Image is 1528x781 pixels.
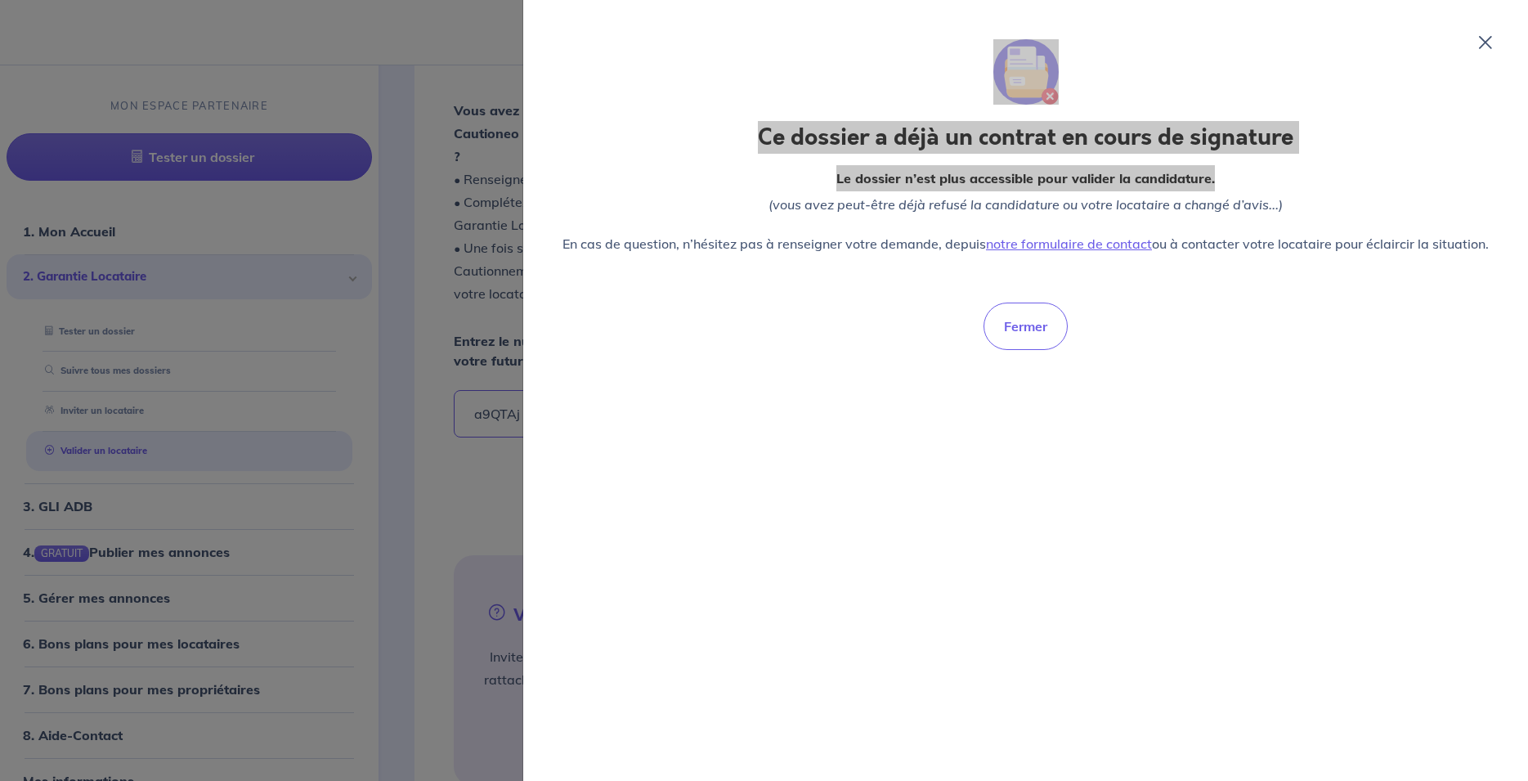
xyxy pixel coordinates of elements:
strong: Le dossier n’est plus accessible pour valider la candidature. [836,170,1215,186]
button: Fermer [984,303,1068,350]
img: illu_folder_cancel.svg [993,39,1059,105]
em: (vous avez peut-être déjà refusé la candidature ou votre locataire a changé d’avis...) [768,196,1283,213]
a: notre formulaire de contact [986,236,1152,252]
strong: Ce dossier a déjà un contrat en cours de signature [758,121,1293,154]
p: En cas de question, n’hésitez pas à renseigner votre demande, depuis ou à contacter votre locatai... [562,231,1489,257]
